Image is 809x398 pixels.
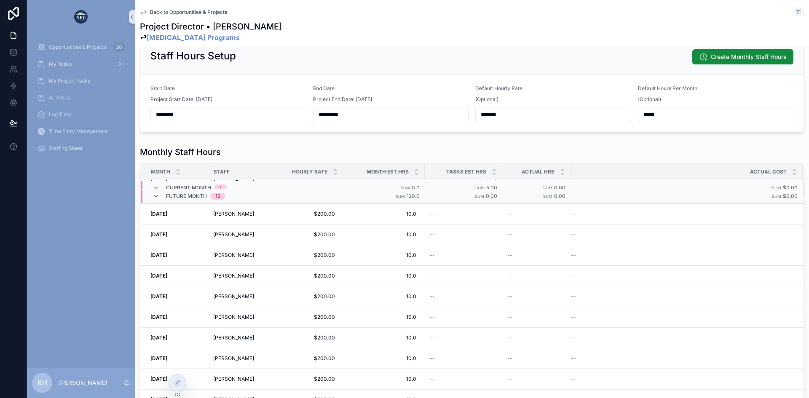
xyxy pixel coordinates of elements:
a: Log Time [32,107,130,122]
span: $200.00 [280,355,335,362]
a: [DATE] [150,293,203,300]
span: -- [430,314,435,321]
span: Back to Opportunities & Projects [150,9,227,16]
span: 10.0 [352,334,416,341]
small: Sum [475,185,485,190]
div: 1 [220,184,222,191]
a: -- [507,376,565,382]
div: scrollable content [27,34,135,167]
span: -- [430,355,435,362]
h1: Monthly Staff Hours [140,146,221,158]
span: -- [430,293,435,300]
span: All Tasks [49,94,70,101]
span: 10.0 [352,272,416,279]
span: Actual Hrs [522,168,555,175]
span: Create Monthly Staff Hours [711,53,787,61]
strong: ⏎ [140,32,282,43]
a: 10.0 [348,290,420,303]
a: -- [430,334,497,341]
a: All Tasks [32,90,130,105]
a: -- [571,252,793,259]
div: 20 [113,42,125,52]
a: -- [571,211,793,217]
span: Hourly Rate [292,168,327,175]
a: -- [507,293,565,300]
span: $200.00 [280,231,335,238]
a: -- [430,293,497,300]
span: -- [507,231,512,238]
span: -- [571,293,576,300]
span: -- [430,252,435,259]
a: [PERSON_NAME] [213,334,266,341]
a: -- [507,252,565,259]
span: 0.00 [554,184,565,190]
a: -- [430,211,497,217]
span: -- [571,355,576,362]
a: -- [571,355,793,362]
img: App logo [74,10,88,24]
span: [PERSON_NAME] [213,231,254,238]
a: -- [507,272,565,279]
a: [PERSON_NAME] [213,376,266,382]
span: Actual Cost [750,168,787,175]
a: 10.0 [348,352,420,365]
a: [DATE] [150,252,203,259]
a: $200.00 [276,269,338,283]
span: -- [507,334,512,341]
a: -- [571,272,793,279]
p: [PERSON_NAME] [59,379,107,387]
a: 10.0 [348,331,420,345]
span: -- [571,211,576,217]
a: $200.00 [276,207,338,221]
a: [DATE] [150,334,203,341]
span: -- [507,272,512,279]
span: -- [507,293,512,300]
a: 10.0 [348,228,420,241]
a: [DATE] [150,231,203,238]
span: My Project Tasks [49,77,90,84]
a: [DATE] [150,272,203,279]
span: -- [430,272,435,279]
small: Sum [772,194,781,199]
span: Staff [214,168,230,175]
a: [PERSON_NAME] [213,252,266,259]
span: 10.0 [352,376,416,382]
small: Sum [475,194,484,199]
span: $200.00 [280,272,335,279]
strong: [DATE] [150,355,167,361]
a: $200.00 [276,228,338,241]
span: $200.00 [280,211,335,217]
a: 10.0 [348,207,420,221]
a: -- [507,314,565,321]
a: Back to Opportunities & Projects [140,9,227,16]
span: Month Est Hrs [367,168,409,175]
strong: [DATE] [150,314,167,320]
a: $200.00 [276,352,338,365]
a: Time Entry Management [32,124,130,139]
small: Sum [401,185,410,190]
a: Opportunities & Projects20 [32,40,130,55]
small: Sum [543,185,552,190]
span: -- [507,211,512,217]
span: Default Hours Per Month [638,85,697,91]
a: $200.00 [276,372,338,386]
span: [PERSON_NAME] [213,376,254,382]
a: [PERSON_NAME] [213,355,266,362]
span: -- [507,376,512,382]
small: Sum [543,194,552,199]
strong: [DATE] [150,252,167,258]
a: 10.0 [348,310,420,324]
a: [PERSON_NAME] [213,231,266,238]
small: Sum [772,185,781,190]
span: -- [430,211,435,217]
span: $0.00 [783,193,798,199]
span: -- [571,231,576,238]
span: 0.00 [554,193,565,199]
a: [DATE] [150,211,203,217]
span: $200.00 [280,334,335,341]
strong: [DATE] [150,334,167,341]
span: -- [571,376,576,382]
a: [PERSON_NAME] [213,272,266,279]
span: [PERSON_NAME] [213,293,254,300]
a: -- [571,376,793,382]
